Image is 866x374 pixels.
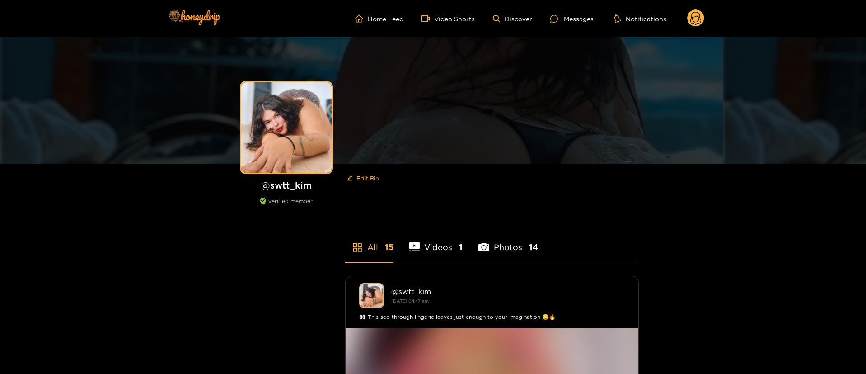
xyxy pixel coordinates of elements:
[345,171,381,185] button: editEdit Bio
[385,241,393,253] span: 15
[359,312,625,322] div: 👀 This see-through lingerie leaves just enough to your imagination 😏🔥
[550,14,594,24] div: Messages
[391,287,625,295] div: @ swtt_kim
[237,198,336,214] div: verified member
[612,14,669,23] button: Notifications
[345,221,393,262] li: All
[355,14,368,23] span: home
[355,14,403,23] a: Home Feed
[459,241,463,253] span: 1
[493,15,532,23] a: Discover
[478,221,538,262] li: Photos
[391,298,429,303] small: [DATE] 04:47 am
[237,180,336,191] h1: @ swtt_kim
[409,221,463,262] li: Videos
[352,242,363,253] span: appstore
[359,283,384,308] img: swtt_kim
[347,175,353,182] span: edit
[356,174,379,183] span: Edit Bio
[421,14,434,23] span: video-camera
[421,14,475,23] a: Video Shorts
[529,241,538,253] span: 14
